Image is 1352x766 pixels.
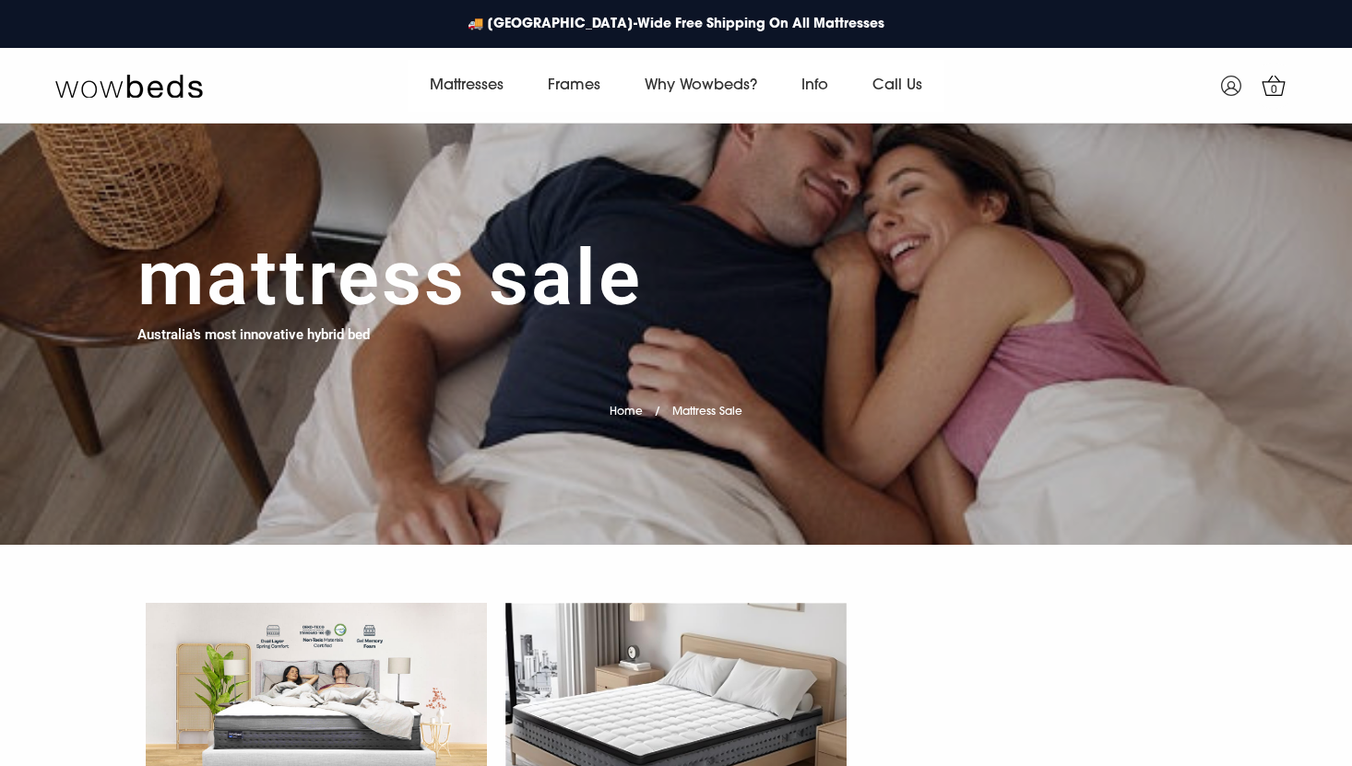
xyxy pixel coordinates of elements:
h1: Mattress Sale [137,232,643,324]
img: Wow Beds Logo [55,73,203,99]
nav: breadcrumbs [610,382,742,429]
a: Mattresses [408,60,526,112]
span: Mattress Sale [672,407,742,418]
a: 🚚 [GEOGRAPHIC_DATA]-Wide Free Shipping On All Mattresses [458,6,894,43]
a: Why Wowbeds? [623,60,779,112]
a: Info [779,60,850,112]
a: Frames [526,60,623,112]
span: 0 [1265,81,1284,100]
a: 0 [1251,63,1297,109]
a: Home [610,407,643,418]
a: Call Us [850,60,944,112]
span: / [655,407,660,418]
h4: Australia's most innovative hybrid bed [137,324,370,346]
